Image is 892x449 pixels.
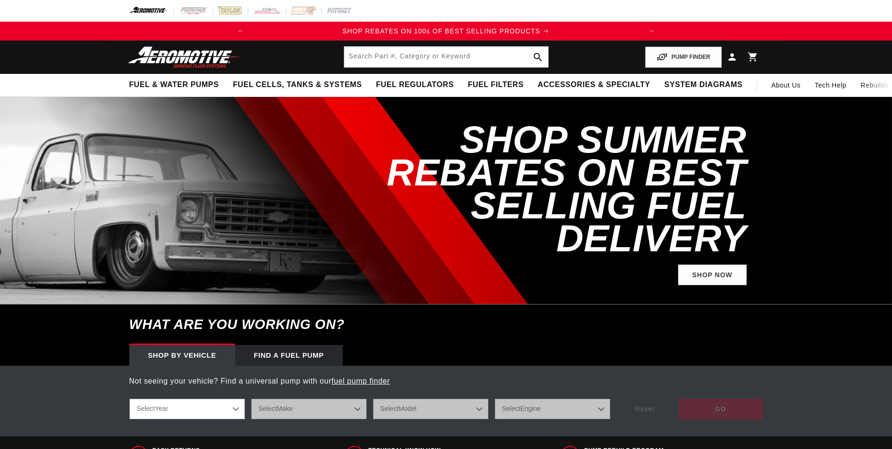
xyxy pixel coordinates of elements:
button: Translation missing: en.sections.announcements.previous_announcement [231,22,250,40]
summary: Fuel Cells, Tanks & Systems [226,74,369,96]
select: Engine [495,399,610,419]
button: search button [528,47,548,67]
span: Fuel Cells, Tanks & Systems [233,80,362,90]
span: System Diagrams [664,80,742,90]
div: 1 of 2 [250,26,642,36]
span: Fuel & Water Pumps [129,80,219,90]
h2: SHOP SUMMER REBATES ON BEST SELLING FUEL DELIVERY [345,123,747,255]
button: Translation missing: en.sections.announcements.next_announcement [642,22,661,40]
div: Shop by vehicle [129,345,235,366]
select: Model [373,399,489,419]
span: Fuel Regulators [376,80,453,90]
span: About Us [771,81,800,89]
a: fuel pump finder [332,377,390,385]
span: Rebuilds [860,80,888,90]
select: Make [251,399,367,419]
summary: Accessories & Specialty [531,74,657,96]
p: Not seeing your vehicle? Find a universal pump with our [129,375,763,387]
h6: What are you working on? [106,305,787,345]
button: PUMP FINDER [645,47,721,68]
a: SHOP REBATES ON 100s OF BEST SELLING PRODUCTS [250,26,642,36]
img: Aeromotive [126,46,243,68]
select: Year [129,399,245,419]
a: About Us [764,74,807,96]
summary: Fuel Regulators [369,74,460,96]
span: Fuel Filters [468,80,524,90]
summary: Fuel & Water Pumps [122,74,226,96]
summary: Tech Help [808,74,854,96]
a: Shop Now [678,265,747,286]
div: Find a Fuel Pump [235,345,343,366]
div: Announcement [250,26,642,36]
span: SHOP REBATES ON 100s OF BEST SELLING PRODUCTS [342,27,540,35]
slideshow-component: Translation missing: en.sections.announcements.announcement_bar [106,22,787,40]
input: Search by Part Number, Category or Keyword [344,47,548,67]
summary: Fuel Filters [461,74,531,96]
summary: System Diagrams [657,74,750,96]
span: Accessories & Specialty [538,80,650,90]
span: Tech Help [815,80,847,90]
